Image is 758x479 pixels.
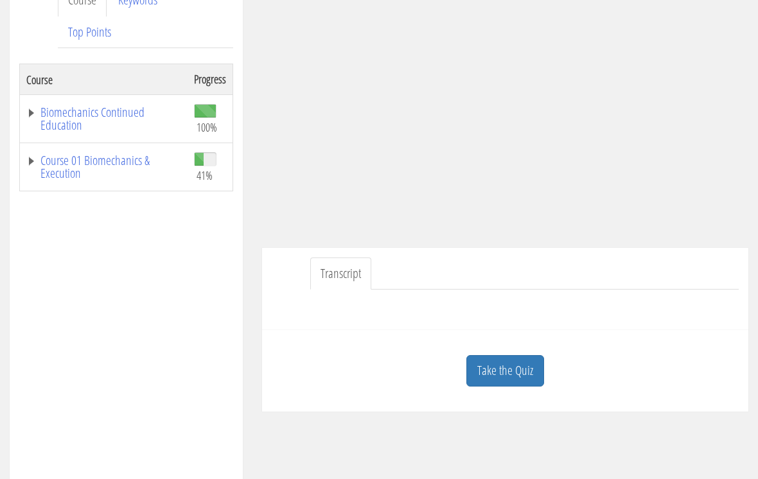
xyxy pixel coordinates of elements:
th: Course [20,64,188,95]
a: Course 01 Biomechanics & Execution [26,154,181,180]
th: Progress [188,64,233,95]
a: Transcript [310,257,371,290]
span: 100% [197,120,217,134]
span: 41% [197,168,213,182]
a: Take the Quiz [466,355,544,387]
a: Biomechanics Continued Education [26,106,181,132]
a: Top Points [58,16,121,49]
